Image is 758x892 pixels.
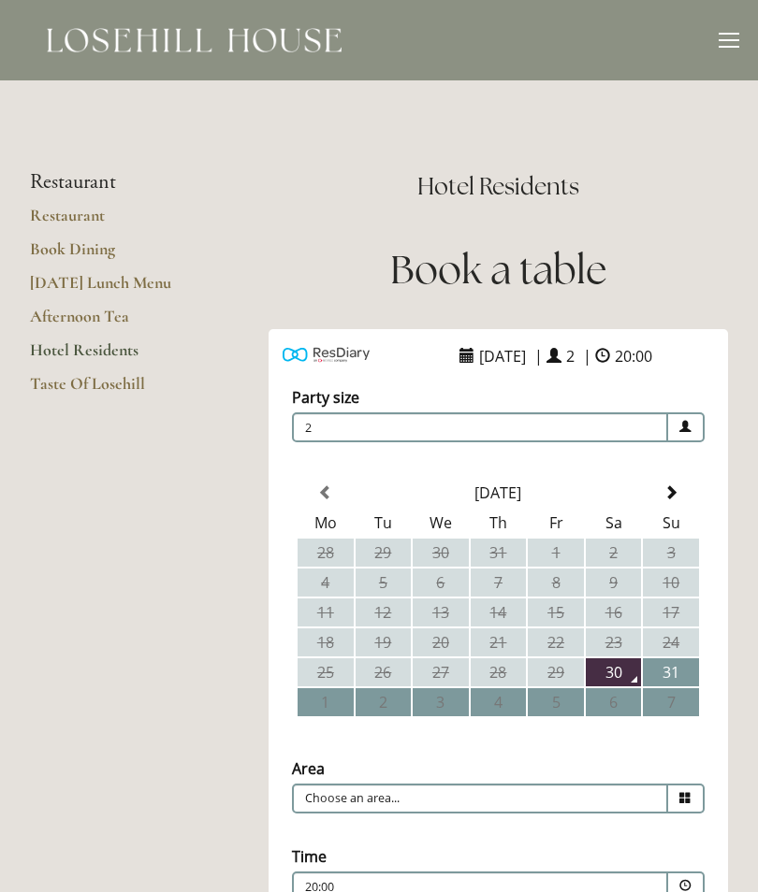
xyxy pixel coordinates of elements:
[413,658,469,686] td: 27
[528,568,584,597] td: 8
[269,170,728,203] h2: Hotel Residents
[528,598,584,626] td: 15
[298,509,354,537] th: Mo
[643,539,699,567] td: 3
[30,373,209,407] a: Taste Of Losehill
[283,343,370,366] img: Powered by ResDiary
[586,539,642,567] td: 2
[643,688,699,716] td: 7
[471,509,527,537] th: Th
[47,28,342,52] img: Losehill House
[356,688,412,716] td: 2
[356,628,412,656] td: 19
[356,658,412,686] td: 26
[413,568,469,597] td: 6
[643,628,699,656] td: 24
[318,485,333,500] span: Previous Month
[298,628,354,656] td: 18
[356,539,412,567] td: 29
[583,346,591,367] span: |
[356,568,412,597] td: 5
[413,539,469,567] td: 30
[298,688,354,716] td: 1
[528,628,584,656] td: 22
[298,568,354,597] td: 4
[298,658,354,686] td: 25
[643,509,699,537] th: Su
[30,272,209,306] a: [DATE] Lunch Menu
[413,688,469,716] td: 3
[586,628,642,656] td: 23
[30,238,209,272] a: Book Dining
[471,628,527,656] td: 21
[356,598,412,626] td: 12
[643,658,699,686] td: 31
[534,346,543,367] span: |
[610,341,657,371] span: 20:00
[30,306,209,339] a: Afternoon Tea
[528,688,584,716] td: 5
[30,205,209,238] a: Restaurant
[528,509,584,537] th: Fr
[471,688,527,716] td: 4
[292,387,359,408] label: Party size
[292,758,325,779] label: Area
[586,509,642,537] th: Sa
[643,568,699,597] td: 10
[413,509,469,537] th: We
[586,598,642,626] td: 16
[528,658,584,686] td: 29
[269,242,728,297] h1: Book a table
[471,658,527,686] td: 28
[471,539,527,567] td: 31
[643,598,699,626] td: 17
[292,412,668,442] span: 2
[471,568,527,597] td: 7
[292,846,327,867] label: Time
[30,170,209,194] li: Restaurant
[298,598,354,626] td: 11
[30,339,209,373] a: Hotel Residents
[298,539,354,567] td: 28
[586,658,642,686] td: 30
[474,341,531,371] span: [DATE]
[356,509,412,537] th: Tu
[356,479,642,507] th: Select Month
[413,598,469,626] td: 13
[586,688,642,716] td: 6
[561,341,579,371] span: 2
[413,628,469,656] td: 20
[586,568,642,597] td: 9
[663,485,678,500] span: Next Month
[528,539,584,567] td: 1
[471,598,527,626] td: 14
